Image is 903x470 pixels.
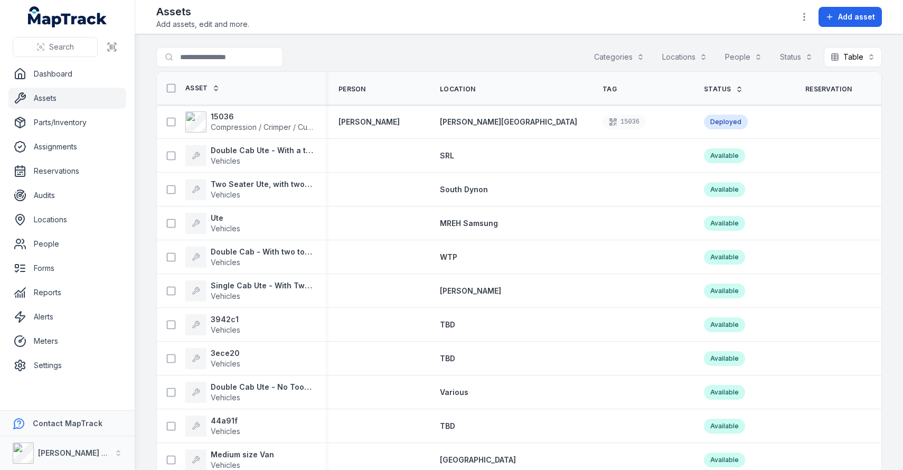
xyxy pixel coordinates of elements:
[440,388,468,397] span: Various
[440,219,498,228] span: MREH Samsung
[440,354,455,363] span: TBD
[8,185,126,206] a: Audits
[824,47,882,67] button: Table
[440,455,516,465] a: [GEOGRAPHIC_DATA]
[440,218,498,229] a: MREH Samsung
[440,85,475,93] span: Location
[440,455,516,464] span: [GEOGRAPHIC_DATA]
[440,184,488,195] a: South Dynon
[8,209,126,230] a: Locations
[13,37,98,57] button: Search
[440,421,455,430] span: TBD
[440,252,457,261] span: WTP
[440,185,488,194] span: South Dynon
[704,453,745,467] div: Available
[819,7,882,27] button: Add asset
[704,385,745,400] div: Available
[156,4,249,19] h2: Assets
[211,280,313,291] strong: Single Cab Ute - With Two toolboxes each side
[704,85,743,93] a: Status
[185,179,313,200] a: Two Seater Ute, with two tool boxes on the back.Vehicles
[211,359,240,368] span: Vehicles
[211,123,385,131] span: Compression / Crimper / Cutter / [PERSON_NAME]
[338,85,366,93] span: Person
[211,449,274,460] strong: Medium size Van
[8,306,126,327] a: Alerts
[49,42,74,52] span: Search
[440,151,454,161] a: SRL
[211,382,313,392] strong: Double Cab Ute - No Toolbox
[8,161,126,182] a: Reservations
[8,331,126,352] a: Meters
[211,111,313,122] strong: 15036
[603,85,617,93] span: Tag
[211,190,240,199] span: Vehicles
[211,427,240,436] span: Vehicles
[211,314,240,325] strong: 3942c1
[33,419,102,428] strong: Contact MapTrack
[440,320,455,329] span: TBD
[211,416,240,426] strong: 44a91f
[704,216,745,231] div: Available
[718,47,769,67] button: People
[440,353,455,364] a: TBD
[8,258,126,279] a: Forms
[211,179,313,190] strong: Two Seater Ute, with two tool boxes on the back.
[704,85,731,93] span: Status
[8,355,126,376] a: Settings
[603,115,646,129] div: 15036
[185,145,313,166] a: Double Cab Ute - With a toolbox on the backVehicles
[440,286,501,295] span: [PERSON_NAME]
[211,247,313,257] strong: Double Cab - With two toolboxes on the back
[185,382,313,403] a: Double Cab Ute - No ToolboxVehicles
[211,213,240,223] strong: Ute
[440,252,457,262] a: WTP
[704,317,745,332] div: Available
[211,348,240,359] strong: 3ece20
[440,286,501,296] a: [PERSON_NAME]
[704,182,745,197] div: Available
[704,250,745,265] div: Available
[440,117,577,127] a: [PERSON_NAME][GEOGRAPHIC_DATA]
[211,145,313,156] strong: Double Cab Ute - With a toolbox on the back
[440,151,454,160] span: SRL
[704,148,745,163] div: Available
[156,19,249,30] span: Add assets, edit and more.
[8,88,126,109] a: Assets
[211,224,240,233] span: Vehicles
[704,115,748,129] div: Deployed
[28,6,107,27] a: MapTrack
[185,84,208,92] span: Asset
[440,319,455,330] a: TBD
[773,47,820,67] button: Status
[440,387,468,398] a: Various
[440,421,455,431] a: TBD
[8,136,126,157] a: Assignments
[211,325,240,334] span: Vehicles
[704,419,745,434] div: Available
[338,117,400,127] a: [PERSON_NAME]
[211,156,240,165] span: Vehicles
[185,111,313,133] a: 15036Compression / Crimper / Cutter / [PERSON_NAME]
[185,416,240,437] a: 44a91fVehicles
[704,284,745,298] div: Available
[211,460,240,469] span: Vehicles
[8,233,126,255] a: People
[211,258,240,267] span: Vehicles
[838,12,875,22] span: Add asset
[8,282,126,303] a: Reports
[185,280,313,302] a: Single Cab Ute - With Two toolboxes each sideVehicles
[185,213,240,234] a: UteVehicles
[211,292,240,300] span: Vehicles
[8,112,126,133] a: Parts/Inventory
[8,63,126,84] a: Dashboard
[440,117,577,126] span: [PERSON_NAME][GEOGRAPHIC_DATA]
[38,448,137,457] strong: [PERSON_NAME] Electrical
[704,351,745,366] div: Available
[211,393,240,402] span: Vehicles
[185,348,240,369] a: 3ece20Vehicles
[185,247,313,268] a: Double Cab - With two toolboxes on the backVehicles
[185,314,240,335] a: 3942c1Vehicles
[805,85,852,93] span: Reservation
